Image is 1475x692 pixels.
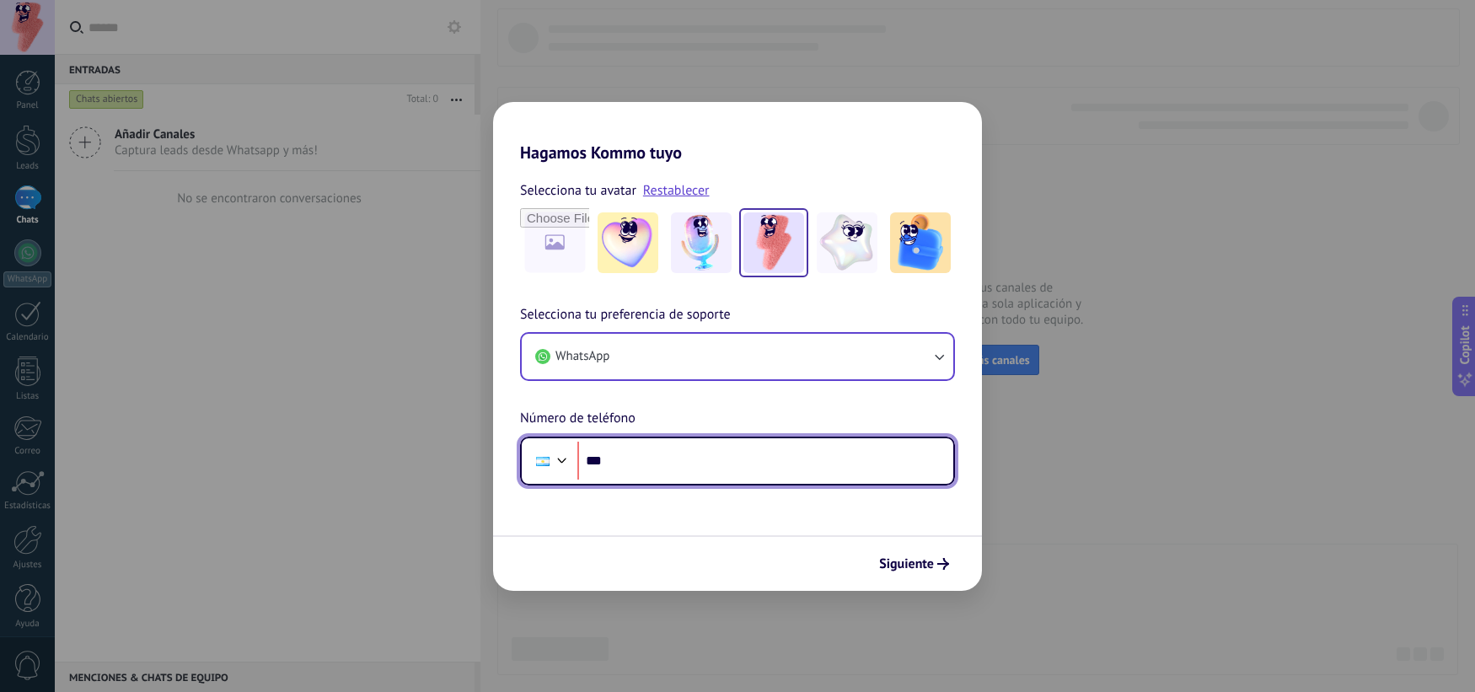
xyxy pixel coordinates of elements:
img: -5.jpeg [890,212,951,273]
button: Siguiente [872,550,957,578]
img: -2.jpeg [671,212,732,273]
img: -4.jpeg [817,212,877,273]
img: -1.jpeg [598,212,658,273]
span: WhatsApp [555,348,609,365]
button: WhatsApp [522,334,953,379]
a: Restablecer [643,182,710,199]
img: -3.jpeg [743,212,804,273]
span: Selecciona tu preferencia de soporte [520,304,731,326]
span: Selecciona tu avatar [520,180,636,201]
div: Argentina: + 54 [527,443,559,479]
span: Número de teléfono [520,408,636,430]
h2: Hagamos Kommo tuyo [493,102,982,163]
span: Siguiente [879,558,934,570]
